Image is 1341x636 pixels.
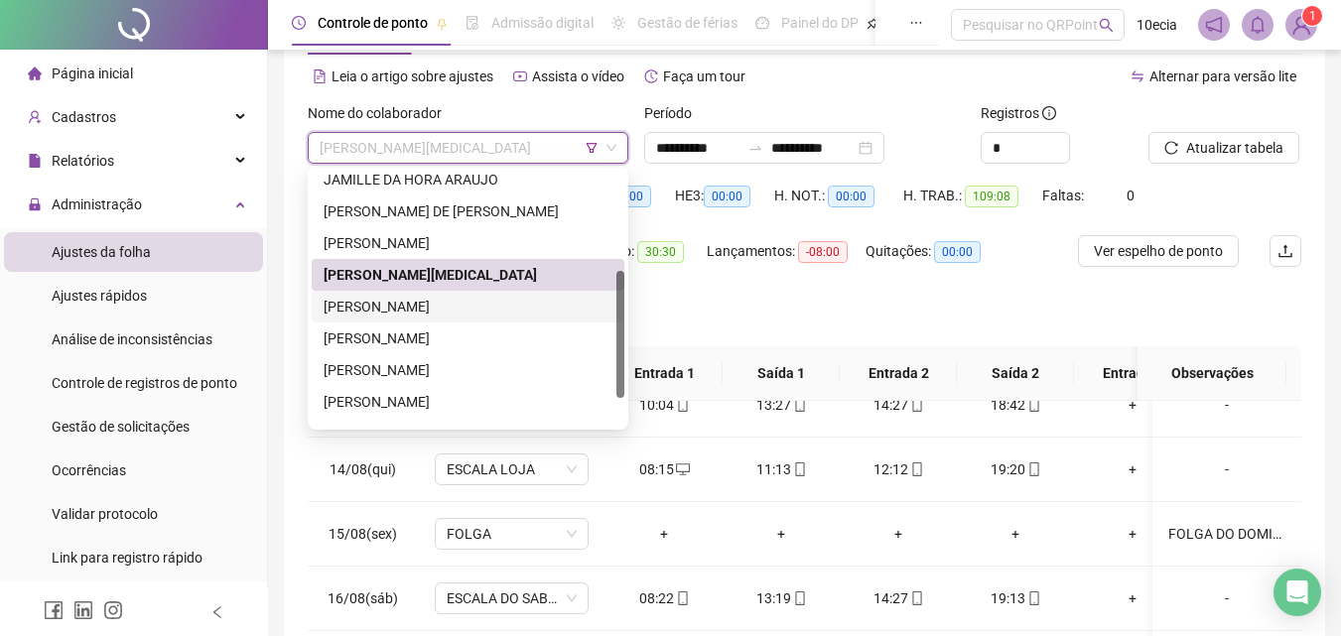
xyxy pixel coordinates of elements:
[320,133,616,163] span: KELEN YASMIN DOS SANTOS DE OLIVEIRA
[52,506,158,522] span: Validar protocolo
[52,375,237,391] span: Controle de registros de ponto
[723,346,840,401] th: Saída 1
[973,587,1058,609] div: 19:13
[605,142,617,154] span: down
[28,154,42,168] span: file
[908,462,924,476] span: mobile
[1168,458,1285,480] div: -
[308,102,455,124] label: Nome do colaborador
[292,16,306,30] span: clock-circle
[674,462,690,476] span: desktop
[447,519,577,549] span: FOLGA
[313,69,327,83] span: file-text
[1042,188,1087,203] span: Faltas:
[1078,235,1239,267] button: Ver espelho de ponto
[1025,398,1041,412] span: mobile
[312,164,624,195] div: JAMILLE DA HORA ARAUJO
[957,346,1074,401] th: Saída 2
[866,240,1005,263] div: Quitações:
[210,605,224,619] span: left
[934,241,981,263] span: 00:00
[52,244,151,260] span: Ajustes da folha
[738,523,824,545] div: +
[903,185,1042,207] div: H. TRAB.:
[73,600,93,620] span: linkedin
[1025,591,1041,605] span: mobile
[674,591,690,605] span: mobile
[52,153,114,169] span: Relatórios
[28,197,42,211] span: lock
[1094,240,1223,262] span: Ver espelho de ponto
[52,462,126,478] span: Ocorrências
[1025,462,1041,476] span: mobile
[644,69,658,83] span: history
[611,16,625,30] span: sun
[738,587,824,609] div: 13:19
[1249,16,1267,34] span: bell
[447,583,577,613] span: ESCALA DO SABADO
[909,16,923,30] span: ellipsis
[324,391,612,413] div: [PERSON_NAME]
[856,587,941,609] div: 14:27
[704,186,750,207] span: 00:00
[738,458,824,480] div: 11:13
[329,526,397,542] span: 15/08(sex)
[1186,137,1283,159] span: Atualizar tabela
[28,110,42,124] span: user-add
[747,140,763,156] span: swap-right
[707,240,866,263] div: Lançamentos:
[436,18,448,30] span: pushpin
[1090,587,1175,609] div: +
[324,296,612,318] div: [PERSON_NAME]
[513,69,527,83] span: youtube
[1309,9,1316,23] span: 1
[312,227,624,259] div: JOSIAS ALVES COSTA
[1148,132,1299,164] button: Atualizar tabela
[965,186,1018,207] span: 109:08
[1127,188,1135,203] span: 0
[1164,141,1178,155] span: reload
[328,590,398,606] span: 16/08(sáb)
[1286,10,1316,40] img: 73963
[798,241,848,263] span: -08:00
[663,68,745,84] span: Faça um tour
[755,16,769,30] span: dashboard
[781,15,859,31] span: Painel do DP
[586,142,598,154] span: filter
[324,327,612,349] div: [PERSON_NAME]
[324,200,612,222] div: [PERSON_NAME] DE [PERSON_NAME]
[1168,394,1285,416] div: -
[491,15,594,31] span: Admissão digital
[312,322,624,354] div: MAYNE DOS SANTOS SOUZA SILVA
[791,462,807,476] span: mobile
[908,591,924,605] span: mobile
[330,461,396,477] span: 14/08(qui)
[1153,362,1271,384] span: Observações
[1074,346,1191,401] th: Entrada 3
[312,259,624,291] div: KELEN YASMIN DOS SANTOS DE OLIVEIRA
[840,346,957,401] th: Entrada 2
[637,15,738,31] span: Gestão de férias
[103,600,123,620] span: instagram
[1274,569,1321,616] div: Open Intercom Messenger
[1277,243,1293,259] span: upload
[675,185,774,207] div: HE 3:
[791,398,807,412] span: mobile
[973,523,1058,545] div: +
[1131,69,1144,83] span: swap
[621,394,707,416] div: 10:04
[856,523,941,545] div: +
[318,15,428,31] span: Controle de ponto
[312,195,624,227] div: JOSE AMERICO DE JESUS SANTOS
[774,185,903,207] div: H. NOT.:
[324,423,612,445] div: RAIANE PALMA DE JESUS SACRAMENTO
[447,454,577,484] span: ESCALA LOJA
[981,102,1056,124] span: Registros
[908,398,924,412] span: mobile
[44,600,64,620] span: facebook
[312,386,624,418] div: PATRICIA LOPES DO NASCIMENTO
[828,186,874,207] span: 00:00
[674,398,690,412] span: mobile
[738,394,824,416] div: 13:27
[52,550,202,566] span: Link para registro rápido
